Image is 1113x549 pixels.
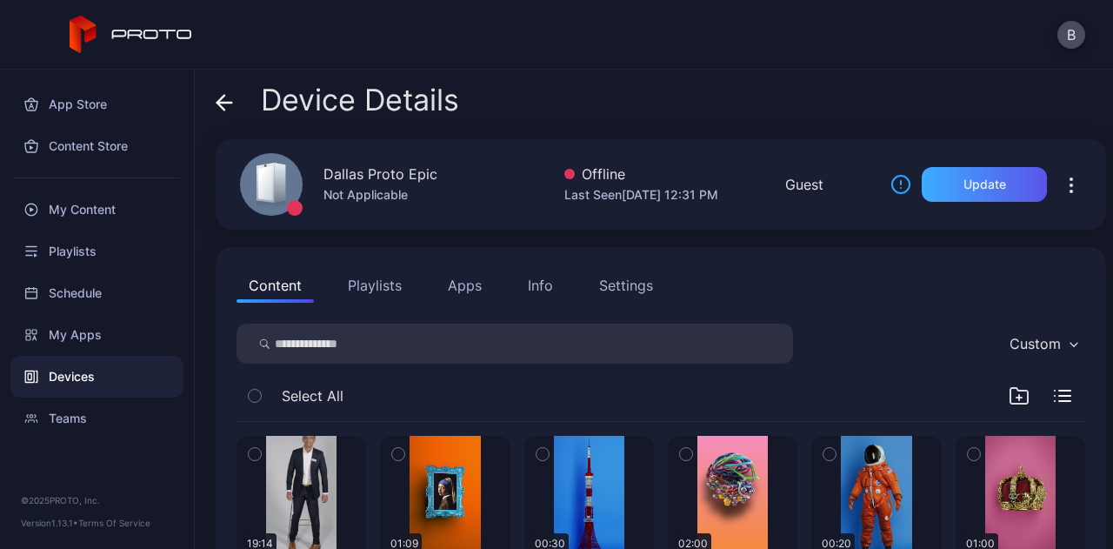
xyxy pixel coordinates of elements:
[922,167,1047,202] button: Update
[10,272,183,314] a: Schedule
[1057,21,1085,49] button: B
[237,268,314,303] button: Content
[21,518,78,528] span: Version 1.13.1 •
[261,84,459,117] span: Device Details
[1001,324,1085,364] button: Custom
[10,356,183,398] a: Devices
[10,398,183,439] a: Teams
[336,268,414,303] button: Playlists
[587,268,665,303] button: Settings
[785,174,823,195] div: Guest
[10,84,183,125] a: App Store
[1010,335,1061,352] div: Custom
[516,268,565,303] button: Info
[10,314,183,356] a: My Apps
[282,385,343,406] span: Select All
[564,184,718,205] div: Last Seen [DATE] 12:31 PM
[10,125,183,167] a: Content Store
[528,275,553,296] div: Info
[963,177,1006,191] div: Update
[323,164,437,184] div: Dallas Proto Epic
[10,231,183,272] a: Playlists
[323,184,437,205] div: Not Applicable
[10,189,183,231] a: My Content
[599,275,653,296] div: Settings
[78,518,150,528] a: Terms Of Service
[21,493,173,507] div: © 2025 PROTO, Inc.
[564,164,718,184] div: Offline
[436,268,494,303] button: Apps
